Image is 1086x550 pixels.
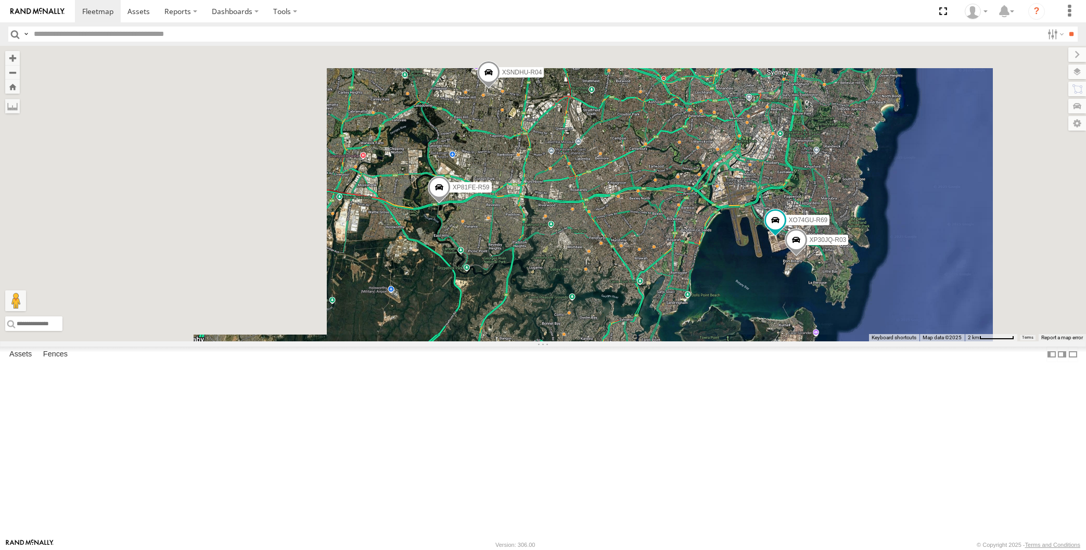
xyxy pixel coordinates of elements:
span: 2 km [968,335,979,340]
label: Dock Summary Table to the Left [1046,347,1057,362]
label: Fences [38,347,73,362]
span: XP81FE-R59 [452,184,489,191]
button: Zoom Home [5,80,20,94]
span: Map data ©2025 [923,335,962,340]
label: Measure [5,99,20,113]
a: Visit our Website [6,540,54,550]
button: Zoom in [5,51,20,65]
button: Keyboard shortcuts [872,334,916,341]
span: XP30JQ-R03 [809,237,846,244]
a: Terms (opens in new tab) [1023,336,1033,340]
button: Drag Pegman onto the map to open Street View [5,290,26,311]
a: Report a map error [1041,335,1083,340]
span: XO74GU-R69 [788,217,827,224]
div: Version: 306.00 [495,542,535,548]
button: Zoom out [5,65,20,80]
span: XSNDHU-R04 [502,69,542,76]
label: Search Query [22,27,30,42]
div: © Copyright 2025 - [977,542,1080,548]
label: Map Settings [1068,116,1086,131]
img: rand-logo.svg [10,8,65,15]
a: Terms and Conditions [1025,542,1080,548]
i: ? [1028,3,1045,20]
label: Hide Summary Table [1068,347,1078,362]
div: Quang MAC [961,4,991,19]
label: Dock Summary Table to the Right [1057,347,1067,362]
button: Map Scale: 2 km per 63 pixels [965,334,1017,341]
label: Assets [4,347,37,362]
label: Search Filter Options [1043,27,1066,42]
